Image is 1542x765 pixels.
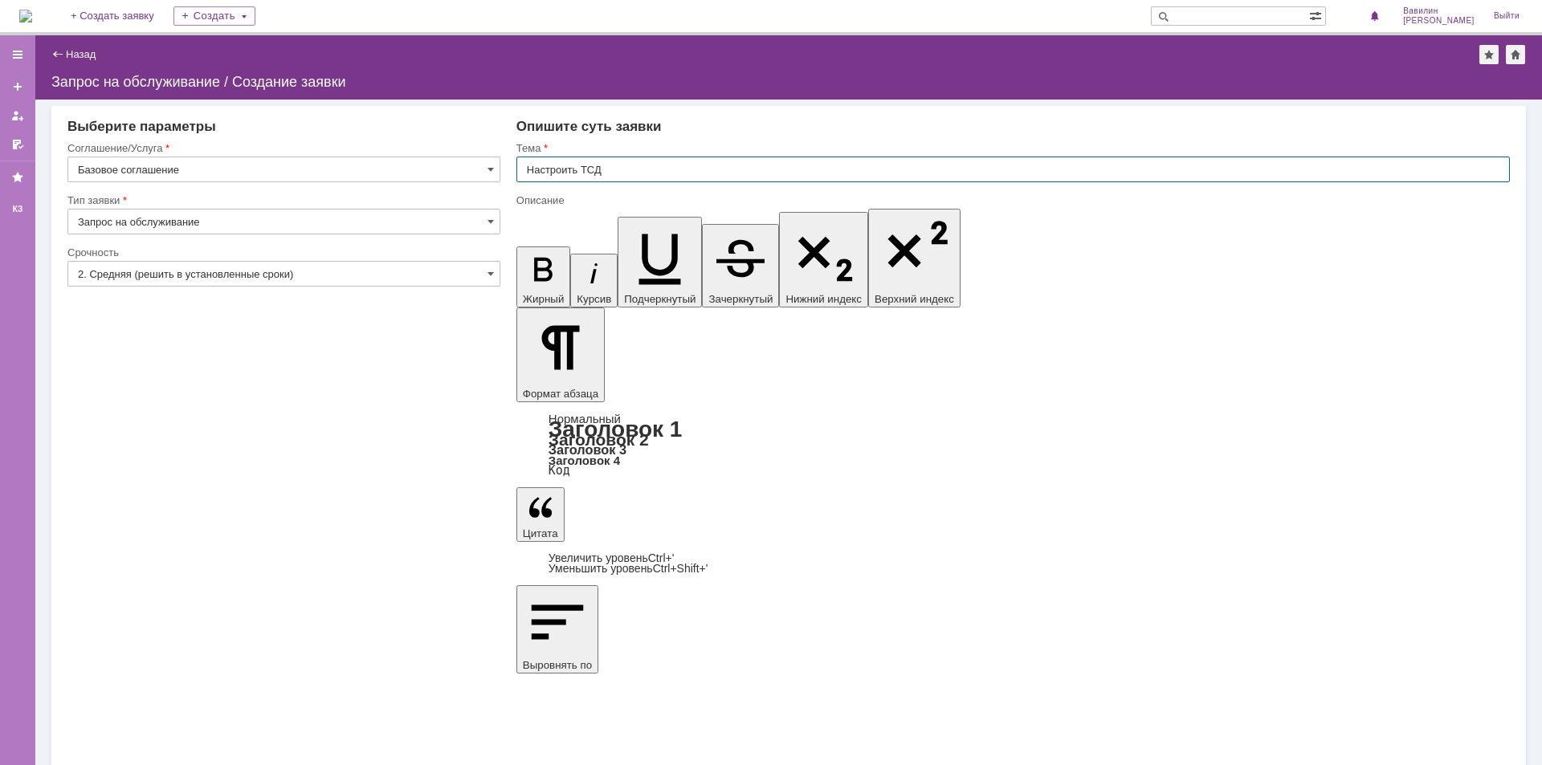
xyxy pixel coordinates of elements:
button: Цитата [516,487,565,542]
span: Формат абзаца [523,388,598,400]
div: Соглашение/Услуга [67,143,497,153]
span: Зачеркнутый [708,293,773,305]
span: Опишите суть заявки [516,119,662,134]
a: Мои заявки [5,103,31,128]
div: Описание [516,195,1507,205]
div: Цитата [516,553,1510,574]
div: Тип заявки [67,195,497,205]
button: Формат абзаца [516,307,605,402]
a: КЗ [5,197,31,222]
div: Тема [516,143,1507,153]
span: Жирный [523,293,565,305]
a: Заголовок 3 [549,442,626,457]
a: Назад [66,48,96,60]
button: Нижний индекс [779,212,868,307]
span: Выберите параметры [67,119,216,134]
a: Мои согласования [5,132,31,157]
span: Нижний индекс [785,293,862,305]
a: Перейти на домашнюю страницу [19,10,32,22]
img: logo [19,10,32,22]
span: Курсив [577,293,611,305]
div: Сделать домашней страницей [1506,45,1525,64]
a: Заголовок 2 [549,430,649,449]
a: Код [549,463,570,478]
span: Ctrl+Shift+' [653,562,708,575]
a: Заголовок 1 [549,417,683,442]
button: Зачеркнутый [702,224,779,307]
a: Создать заявку [5,74,31,100]
a: Заголовок 4 [549,454,620,467]
span: Расширенный поиск [1309,7,1325,22]
div: Запрос на обслуживание / Создание заявки [51,74,1526,90]
span: Ctrl+' [648,551,675,564]
span: Подчеркнутый [624,293,696,305]
span: Цитата [523,527,558,539]
a: Decrease [549,562,708,575]
div: Формат абзаца [516,413,1510,476]
span: Вавилин [1403,6,1475,16]
a: Increase [549,551,675,564]
div: Добавить в избранное [1479,45,1499,64]
div: Создать [173,6,255,26]
span: Выровнять по [523,659,592,671]
span: [PERSON_NAME] [1403,16,1475,26]
span: Верхний индекс [875,293,954,305]
button: Подчеркнутый [618,217,702,307]
button: Верхний индекс [868,209,961,307]
button: Курсив [570,254,618,307]
button: Жирный [516,246,571,307]
a: Нормальный [549,412,621,425]
div: КЗ [5,203,31,216]
button: Выровнять по [516,585,598,673]
div: Срочность [67,247,497,258]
